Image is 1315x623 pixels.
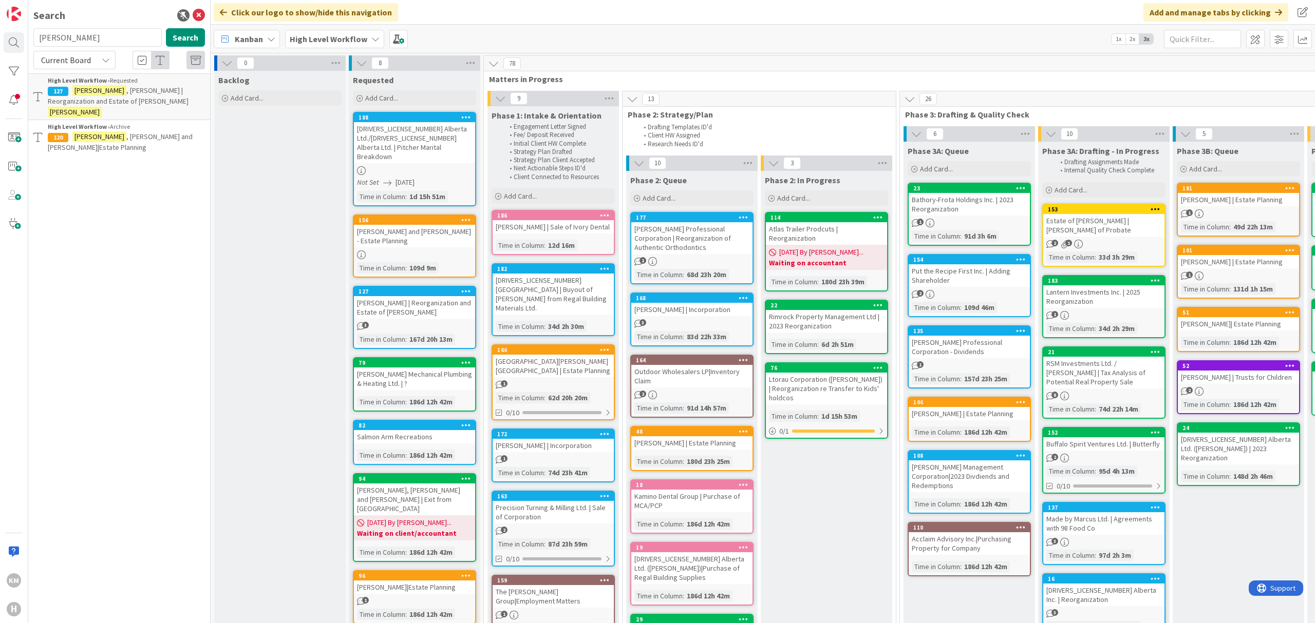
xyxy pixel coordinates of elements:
[544,240,546,251] span: :
[1048,277,1164,284] div: 183
[1042,346,1166,419] a: 21RSM Investments Ltd. / [PERSON_NAME] | Tax Analysis of Potential Real Property SaleTime in Colu...
[1181,471,1229,482] div: Time in Column
[166,28,205,47] button: Search
[634,456,683,467] div: Time in Column
[1048,429,1164,436] div: 152
[546,240,577,251] div: 12d 16m
[354,287,475,296] div: 127
[631,222,753,254] div: [PERSON_NAME] Professional Corporation | Reorganization of Authentic Orthodontics
[765,362,888,439] a: 76Ltorau Corporation ([PERSON_NAME]) | Reorganization re Transfer to Kids' holdcosTime in Column:...
[496,467,544,478] div: Time in Column
[1043,428,1164,451] div: 152Buffalo Spirit Ventures Ltd. | Butterfly
[1178,246,1299,268] div: 101[PERSON_NAME] | Estate Planning
[908,183,1031,246] a: 23Bathory-Frota Holdings Inc. | 2023 ReorganizationTime in Column:91d 3h 6m
[909,451,1030,492] div: 108[PERSON_NAME] Management Corporation|2023 Divdiends and Redemptions
[1177,360,1300,414] a: 52[PERSON_NAME] | Trusts for ChildrenTime in Column:186d 12h 42m
[497,431,614,438] div: 172
[1046,403,1095,415] div: Time in Column
[912,426,960,438] div: Time in Column
[354,474,475,515] div: 94[PERSON_NAME], [PERSON_NAME] and [PERSON_NAME] | Exit from [GEOGRAPHIC_DATA]
[1043,347,1164,357] div: 21
[1177,422,1300,486] a: 24[DRIVERS_LICENSE_NUMBER] Alberta Ltd. ([PERSON_NAME]) | 2023 ReorganizationTime in Column:148d ...
[777,193,810,203] span: Add Card...
[630,355,754,418] a: 164Outdoor Wholesalers LP|Inventory ClaimTime in Column:91d 14h 57m
[630,426,754,471] a: 48[PERSON_NAME] | Estate PlanningTime in Column:180d 23h 25m
[48,122,205,131] div: Archive
[766,425,887,438] div: 0/1
[960,230,962,242] span: :
[819,276,867,287] div: 180d 23h 39m
[1043,347,1164,388] div: 21RSM Investments Ltd. / [PERSON_NAME] | Tax Analysis of Potential Real Property Sale
[1229,471,1231,482] span: :
[1231,399,1279,410] div: 186d 12h 42m
[817,339,819,350] span: :
[1051,311,1058,318] span: 1
[1042,427,1166,494] a: 152Buffalo Spirit Ventures Ltd. | ButterflyTime in Column:95d 4h 13m0/10
[496,240,544,251] div: Time in Column
[1182,185,1299,192] div: 181
[960,426,962,438] span: :
[544,392,546,403] span: :
[909,184,1030,193] div: 23
[766,363,887,373] div: 76
[504,191,537,201] span: Add Card...
[359,359,475,366] div: 79
[1055,185,1087,194] span: Add Card...
[231,93,264,103] span: Add Card...
[48,87,68,96] div: 127
[1057,481,1070,492] span: 0/10
[405,450,407,461] span: :
[766,222,887,245] div: Atlas Trailer Prodcuts | Reorganization
[636,481,753,489] div: 18
[497,265,614,272] div: 182
[1181,221,1229,232] div: Time in Column
[913,185,1030,192] div: 23
[631,490,753,512] div: Kamino Dental Group | Purchase of MCA/PCP
[634,402,683,414] div: Time in Column
[909,184,1030,216] div: 23Bathory-Frota Holdings Inc. | 2023 Reorganization
[909,451,1030,460] div: 108
[353,357,476,412] a: 79[PERSON_NAME] Mechanical Plumbing & Heating Ltd. | ?Time in Column:186d 12h 42m
[909,460,1030,492] div: [PERSON_NAME] Management Corporation|2023 Divdiends and Redemptions
[493,264,614,315] div: 182[DRIVERS_LICENSE_NUMBER] [GEOGRAPHIC_DATA] | Buyout of [PERSON_NAME] from Regal Building Mater...
[354,113,475,122] div: 188
[1229,399,1231,410] span: :
[1178,184,1299,206] div: 181[PERSON_NAME] | Estate Planning
[631,427,753,436] div: 48
[962,426,1010,438] div: 186d 12h 42m
[354,113,475,163] div: 188[DRIVERS_LICENSE_NUMBER] Alberta Ltd./[DRIVERS_LICENSE_NUMBER] Alberta Ltd. | Pitcher Marital ...
[1189,164,1222,173] span: Add Card...
[819,411,860,422] div: 1d 15h 53m
[1095,465,1096,477] span: :
[492,263,615,336] a: 182[DRIVERS_LICENSE_NUMBER] [GEOGRAPHIC_DATA] | Buyout of [PERSON_NAME] from Regal Building Mater...
[631,480,753,512] div: 18Kamino Dental Group | Purchase of MCA/PCP
[1231,337,1279,348] div: 186d 12h 42m
[819,339,856,350] div: 6d 2h 51m
[493,264,614,274] div: 182
[546,321,587,332] div: 34d 2h 30m
[359,475,475,482] div: 94
[631,303,753,316] div: [PERSON_NAME] | Incorporation
[405,334,407,345] span: :
[492,344,615,420] a: 166[GEOGRAPHIC_DATA][PERSON_NAME][GEOGRAPHIC_DATA] | Estate PlanningTime in Column:62d 20h 20m0/10
[41,55,91,65] span: Current Board
[908,450,1031,514] a: 108[PERSON_NAME] Management Corporation|2023 Divdiends and RedemptionsTime in Column:186d 12h 42m
[908,397,1031,442] a: 106[PERSON_NAME] | Estate PlanningTime in Column:186d 12h 42m
[544,321,546,332] span: :
[643,193,675,203] span: Add Card...
[960,373,962,384] span: :
[769,411,817,422] div: Time in Column
[354,358,475,367] div: 79
[771,214,887,221] div: 114
[684,269,729,280] div: 68d 23h 20m
[1178,255,1299,268] div: [PERSON_NAME] | Estate Planning
[913,399,1030,406] div: 106
[496,392,544,403] div: Time in Column
[1182,362,1299,369] div: 52
[497,346,614,354] div: 166
[779,426,789,437] span: 0 / 1
[48,133,68,142] div: 120
[396,177,415,188] span: [DATE]
[492,491,615,567] a: 163Precision Turning & Milling Ltd. | Sale of CorporationTime in Column:87d 23h 59m0/10
[1229,283,1231,295] span: :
